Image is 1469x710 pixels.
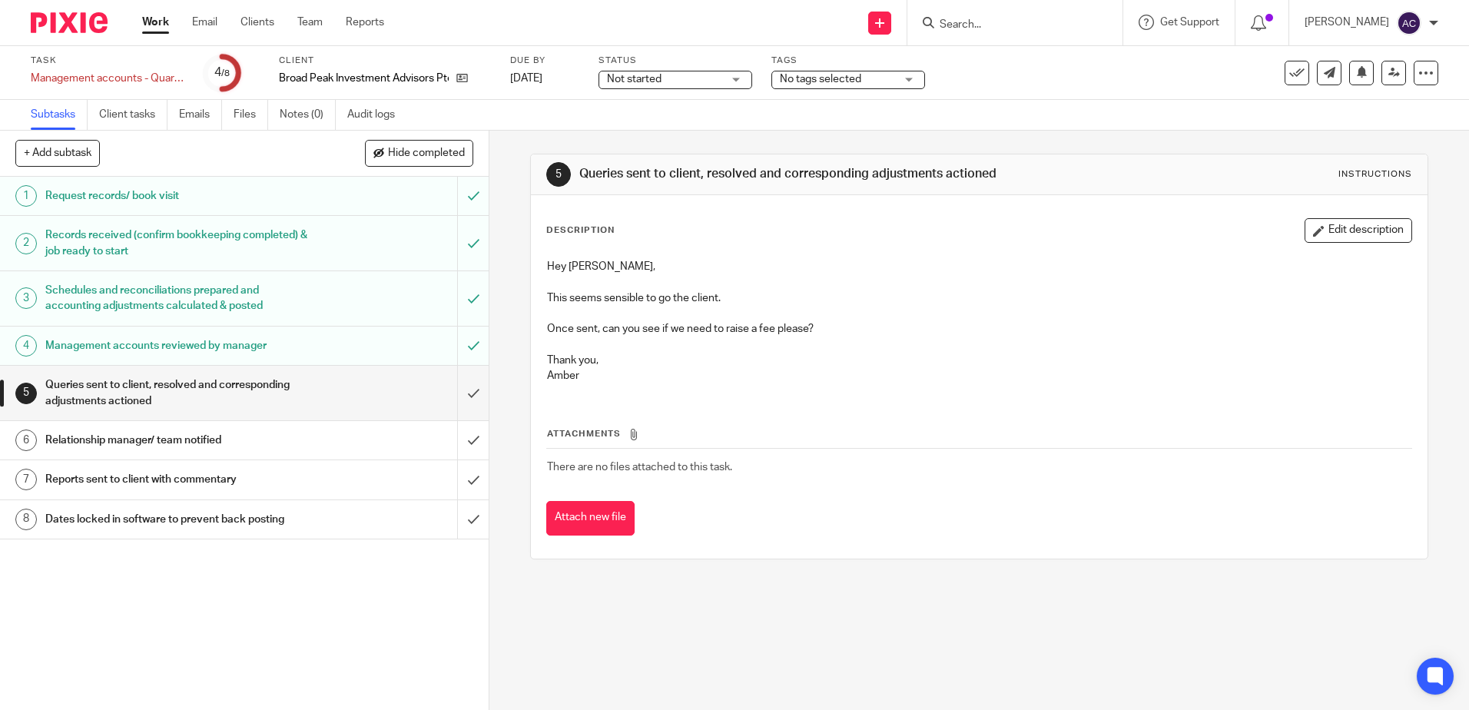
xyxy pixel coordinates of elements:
a: Files [234,100,268,130]
small: /8 [221,69,230,78]
p: Description [546,224,615,237]
div: 6 [15,430,37,451]
button: Hide completed [365,140,473,166]
img: svg%3E [1397,11,1421,35]
p: [PERSON_NAME] [1305,15,1389,30]
a: Clients [240,15,274,30]
a: Client tasks [99,100,167,130]
div: 3 [15,287,37,309]
div: Instructions [1338,168,1412,181]
label: Due by [510,55,579,67]
span: No tags selected [780,74,861,85]
label: Client [279,55,491,67]
h1: Request records/ book visit [45,184,310,207]
div: 1 [15,185,37,207]
div: 8 [15,509,37,530]
h1: Reports sent to client with commentary [45,468,310,491]
button: Edit description [1305,218,1412,243]
input: Search [938,18,1076,32]
span: Get Support [1160,17,1219,28]
h1: Queries sent to client, resolved and corresponding adjustments actioned [579,166,1012,182]
label: Tags [771,55,925,67]
div: 4 [15,335,37,357]
h1: Schedules and reconciliations prepared and accounting adjustments calculated & posted [45,279,310,318]
a: Team [297,15,323,30]
a: Emails [179,100,222,130]
span: [DATE] [510,73,542,84]
p: Once sent, can you see if we need to raise a fee please? [547,321,1411,337]
label: Task [31,55,184,67]
h1: Queries sent to client, resolved and corresponding adjustments actioned [45,373,310,413]
a: Work [142,15,169,30]
h1: Records received (confirm bookkeeping completed) & job ready to start [45,224,310,263]
div: 4 [214,64,230,81]
a: Email [192,15,217,30]
a: Subtasks [31,100,88,130]
button: + Add subtask [15,140,100,166]
span: There are no files attached to this task. [547,462,732,473]
div: Management accounts - Quarterly [31,71,184,86]
h1: Relationship manager/ team notified [45,429,310,452]
p: Amber [547,368,1411,383]
a: Audit logs [347,100,406,130]
label: Status [599,55,752,67]
div: 5 [546,162,571,187]
div: 5 [15,383,37,404]
p: Broad Peak Investment Advisors Pte Ltd [279,71,449,86]
button: Attach new file [546,501,635,536]
div: 2 [15,233,37,254]
a: Notes (0) [280,100,336,130]
span: Hide completed [388,148,465,160]
span: Not started [607,74,662,85]
span: Attachments [547,430,621,438]
p: Thank you, [547,353,1411,368]
p: Hey [PERSON_NAME], [547,259,1411,274]
div: 7 [15,469,37,490]
p: This seems sensible to go the client. [547,290,1411,306]
a: Reports [346,15,384,30]
h1: Dates locked in software to prevent back posting [45,508,310,531]
img: Pixie [31,12,108,33]
h1: Management accounts reviewed by manager [45,334,310,357]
